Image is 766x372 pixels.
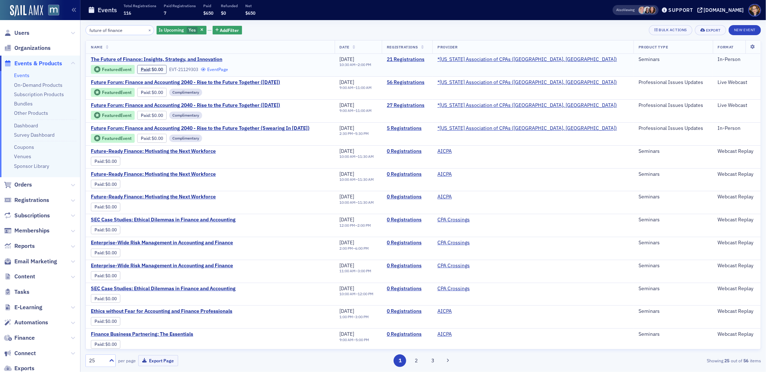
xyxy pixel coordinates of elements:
[91,217,236,223] span: SEC Case Studies: Ethical Dilemmas in Finance and Accounting
[340,338,370,342] div: –
[89,357,105,364] div: 25
[94,182,106,187] span: :
[437,263,470,269] a: CPA Crossings
[94,296,103,301] a: Paid
[639,217,708,223] div: Seminars
[387,217,427,223] a: 0 Registrations
[668,7,693,13] div: Support
[4,44,51,52] a: Organizations
[91,171,216,178] a: Future-Ready Finance: Motivating the Next Workforce
[91,44,102,50] span: Name
[189,27,196,33] span: Yes
[437,286,470,292] a: CPA Crossings
[141,67,150,72] a: Paid
[695,25,726,35] button: Export
[14,82,62,88] a: On-Demand Products
[387,331,427,338] a: 0 Registrations
[437,194,452,200] a: AICPA
[4,196,49,204] a: Registrations
[91,286,236,292] span: SEC Case Studies: Ethical Dilemmas in Finance and Accounting
[437,194,483,200] span: AICPA
[94,250,106,255] span: :
[14,100,33,107] a: Bundles
[91,308,232,315] a: Ethics without Fear for Accounting and Finance Professionals
[340,285,354,292] span: [DATE]
[718,171,756,178] div: Webcast Replay
[91,203,120,211] div: Paid: 0 - $0
[14,60,62,67] span: Events & Products
[14,132,55,138] a: Survey Dashboard
[106,250,117,255] span: $0.00
[437,102,617,109] span: *Maryland Association of CPAs (Timonium, MD)
[14,349,36,357] span: Connect
[94,159,106,164] span: :
[152,113,163,118] span: $0.00
[356,337,370,342] time: 5:00 PM
[639,171,708,178] div: Seminars
[437,125,617,132] span: *Maryland Association of CPAs (Timonium, MD)
[340,308,354,314] span: [DATE]
[106,342,117,347] span: $0.00
[94,227,103,232] a: Paid
[639,125,708,132] div: Professional Issues Updates
[91,79,280,86] span: Future Forum: Finance and Accounting 2040 - Rise to the Future Together (October 2025)
[106,273,117,278] span: $0.00
[91,340,120,349] div: Paid: 0 - $0
[340,102,354,108] span: [DATE]
[437,148,452,155] a: AICPA
[14,181,32,189] span: Orders
[102,113,131,117] div: Featured Event
[617,8,623,12] div: Also
[340,171,354,177] span: [DATE]
[94,159,103,164] a: Paid
[718,125,756,132] div: In-Person
[94,319,106,324] span: :
[94,273,103,278] a: Paid
[94,319,103,324] a: Paid
[358,223,371,228] time: 2:00 PM
[94,182,103,187] a: Paid
[10,5,43,17] a: SailAMX
[356,314,369,319] time: 3:00 PM
[426,354,439,367] button: 3
[141,90,152,95] span: :
[358,154,374,159] time: 11:30 AM
[4,60,62,67] a: Events & Products
[340,337,354,342] time: 9:00 AM
[704,7,744,13] div: [DOMAIN_NAME]
[91,331,212,338] a: Finance Business Partnering: The Essentials
[14,163,49,169] a: Sponsor Library
[157,26,206,35] div: Yes
[437,217,470,223] a: CPA Crossings
[718,217,756,223] div: Webcast Replay
[718,308,756,315] div: Webcast Replay
[437,79,617,86] a: *[US_STATE] Association of CPAs ([GEOGRAPHIC_DATA], [GEOGRAPHIC_DATA])
[91,148,216,155] span: Future-Ready Finance: Motivating the Next Workforce
[221,3,238,8] p: Refunded
[649,25,692,35] button: Bulk Actions
[106,204,117,209] span: $0.00
[437,331,483,338] span: AICPA
[14,44,51,52] span: Organizations
[4,29,29,37] a: Users
[137,88,167,96] div: Paid: 57 - $0
[43,5,59,17] a: View Homepage
[4,273,35,281] a: Content
[437,171,483,178] span: AICPA
[14,196,49,204] span: Registrations
[437,102,617,109] a: *[US_STATE] Association of CPAs ([GEOGRAPHIC_DATA], [GEOGRAPHIC_DATA])
[91,157,120,165] div: Paid: 0 - $0
[437,56,617,63] span: *Maryland Association of CPAs (Timonium, MD)
[340,193,354,200] span: [DATE]
[201,67,228,72] a: EventPage
[91,56,228,63] a: The Future of Finance: Insights, Strategy, and Innovation
[102,90,131,94] div: Featured Event
[437,286,483,292] span: CPA Crossings
[437,240,470,246] a: CPA Crossings
[152,67,163,72] span: $0.00
[340,62,372,67] div: –
[358,200,374,205] time: 11:30 AM
[14,144,34,150] a: Coupons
